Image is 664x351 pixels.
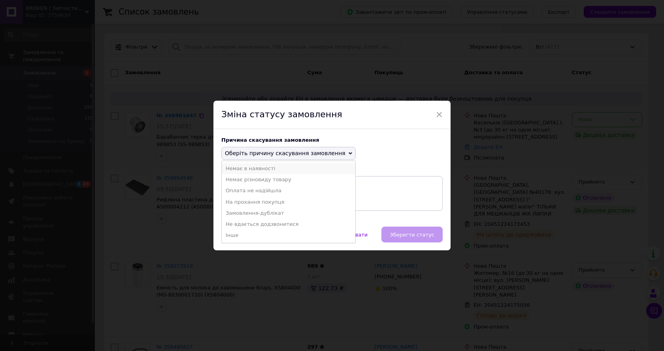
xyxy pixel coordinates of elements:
[222,185,355,196] li: Оплата не надійшла
[225,150,345,156] span: Оберіть причину скасування замовлення
[213,101,451,129] div: Зміна статусу замовлення
[222,230,355,241] li: Інше
[222,197,355,208] li: На прохання покупця
[222,219,355,230] li: Не вдається додзвонитися
[222,163,355,174] li: Немає в наявності
[221,137,443,143] div: Причина скасування замовлення
[222,174,355,185] li: Немає різновиду товару
[222,208,355,219] li: Замовлення-дублікат
[436,108,443,121] span: ×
